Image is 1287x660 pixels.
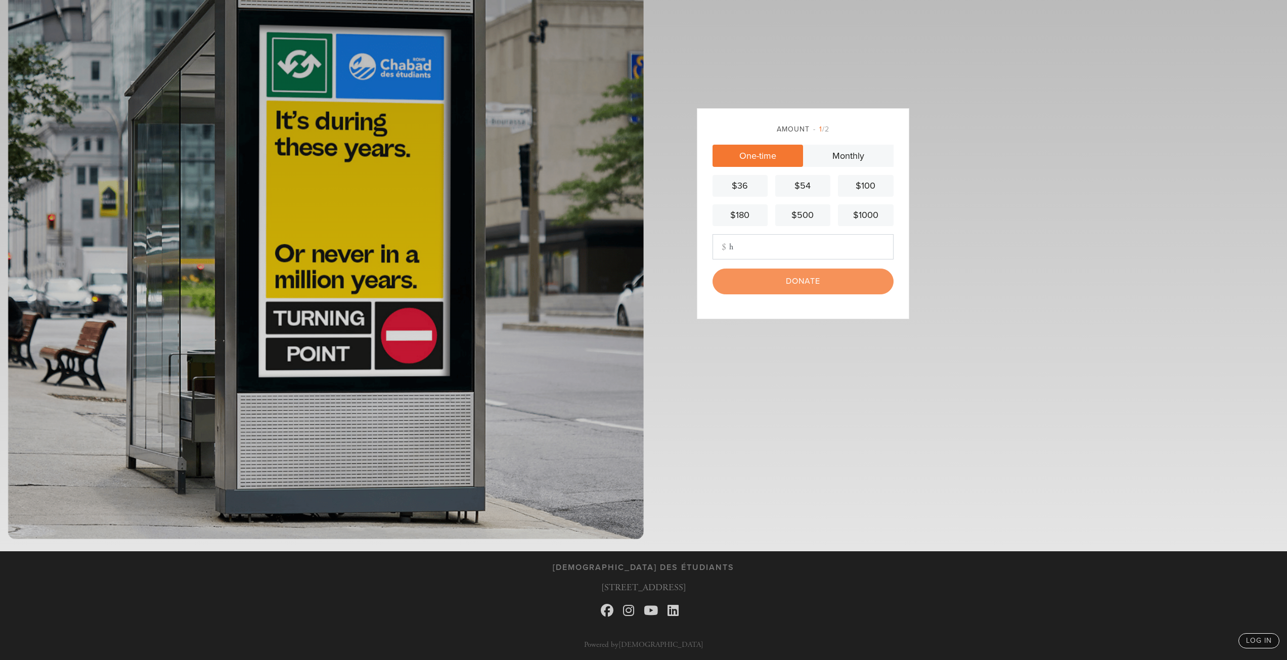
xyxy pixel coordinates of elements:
[775,204,830,226] a: $500
[813,125,829,134] span: /2
[779,179,826,193] div: $54
[601,581,686,594] span: [STREET_ADDRESS]
[713,124,894,135] div: Amount
[842,208,889,222] div: $1000
[779,208,826,222] div: $500
[713,204,768,226] a: $180
[819,125,822,134] span: 1
[1238,633,1279,648] a: log in
[713,234,894,259] input: Other amount
[717,179,764,193] div: $36
[838,175,893,197] a: $100
[775,175,830,197] a: $54
[717,208,764,222] div: $180
[842,179,889,193] div: $100
[553,563,734,573] h3: [DEMOGRAPHIC_DATA] des étudiants
[803,145,894,167] a: Monthly
[713,175,768,197] a: $36
[838,204,893,226] a: $1000
[584,641,703,648] p: Powered by
[713,145,803,167] a: One-time
[618,640,703,649] a: [DEMOGRAPHIC_DATA]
